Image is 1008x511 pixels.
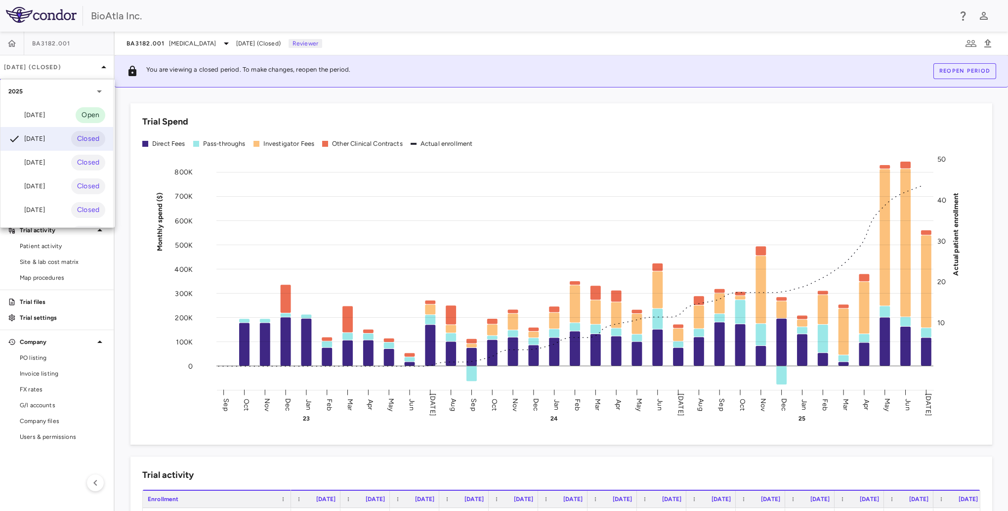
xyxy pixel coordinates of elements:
div: [DATE] [8,133,45,145]
p: 2025 [8,87,23,96]
div: [DATE] [8,204,45,216]
div: [DATE] [8,157,45,169]
span: Closed [71,157,105,168]
div: [DATE] [8,180,45,192]
div: [DATE] [8,109,45,121]
span: Closed [71,181,105,192]
div: 2025 [0,80,113,103]
span: Open [76,110,105,121]
span: Closed [71,205,105,215]
span: Closed [71,133,105,144]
